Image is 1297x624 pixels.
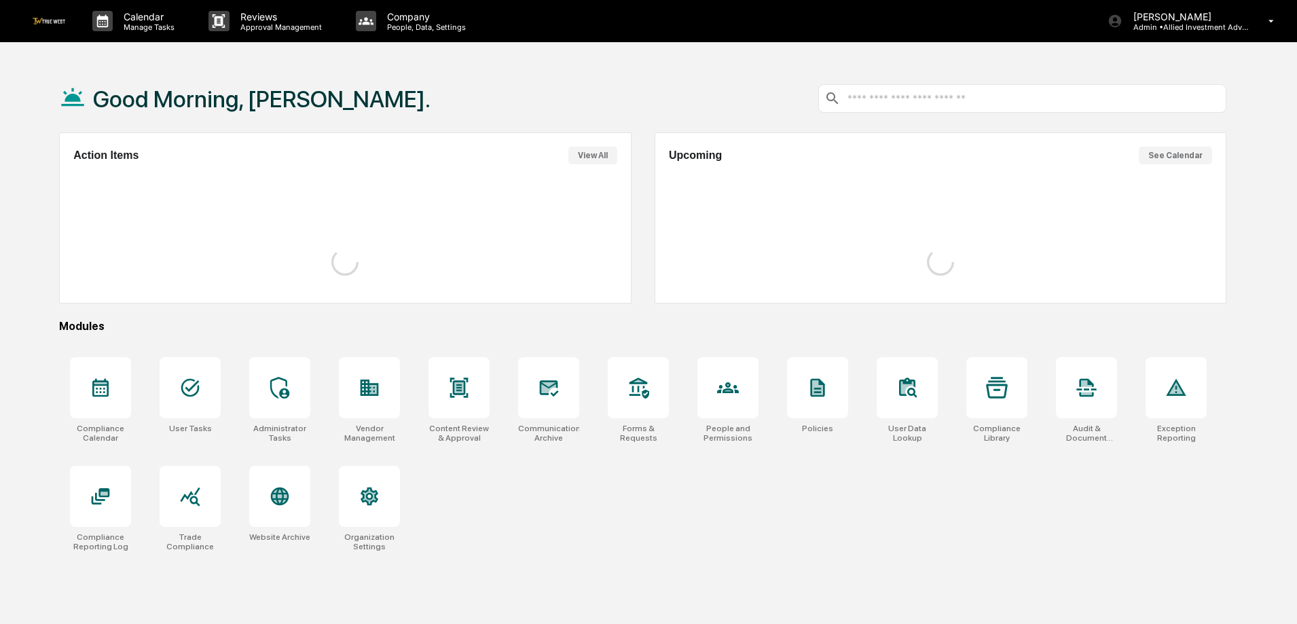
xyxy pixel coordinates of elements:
[33,18,65,24] img: logo
[59,320,1226,333] div: Modules
[93,86,431,113] h1: Good Morning, [PERSON_NAME].
[877,424,938,443] div: User Data Lookup
[230,22,329,32] p: Approval Management
[113,22,181,32] p: Manage Tasks
[697,424,759,443] div: People and Permissions
[1139,147,1212,164] button: See Calendar
[169,424,212,433] div: User Tasks
[608,424,669,443] div: Forms & Requests
[70,424,131,443] div: Compliance Calendar
[249,532,310,542] div: Website Archive
[802,424,833,433] div: Policies
[1146,424,1207,443] div: Exception Reporting
[1056,424,1117,443] div: Audit & Document Logs
[73,149,139,162] h2: Action Items
[339,532,400,551] div: Organization Settings
[113,11,181,22] p: Calendar
[428,424,490,443] div: Content Review & Approval
[1122,22,1249,32] p: Admin • Allied Investment Advisors
[376,11,473,22] p: Company
[230,11,329,22] p: Reviews
[568,147,617,164] button: View All
[70,532,131,551] div: Compliance Reporting Log
[339,424,400,443] div: Vendor Management
[249,424,310,443] div: Administrator Tasks
[160,532,221,551] div: Trade Compliance
[966,424,1027,443] div: Compliance Library
[1122,11,1249,22] p: [PERSON_NAME]
[376,22,473,32] p: People, Data, Settings
[518,424,579,443] div: Communications Archive
[669,149,722,162] h2: Upcoming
